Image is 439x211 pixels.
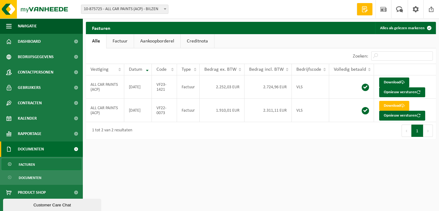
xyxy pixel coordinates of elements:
a: Download [379,101,409,111]
button: Opnieuw versturen [379,87,425,97]
a: Creditnota [181,34,214,48]
td: VF23-1421 [152,75,177,99]
span: Contactpersonen [18,65,53,80]
span: Rapportage [18,126,41,141]
span: Vestiging [90,67,109,72]
a: Facturen [2,158,81,170]
span: Documenten [19,172,41,184]
span: Kalender [18,111,37,126]
span: 10-875725 - ALL CAR PAINTS (ACP) - BILZEN [81,5,168,14]
td: 2.311,11 EUR [245,99,292,122]
span: Dashboard [18,34,41,49]
a: Download [379,78,409,87]
h2: Facturen [86,22,117,34]
td: Factuur [177,99,200,122]
td: ALL CAR PAINTS (ACP) [86,99,124,122]
span: Bedrag ex. BTW [204,67,237,72]
button: Previous [402,125,411,137]
span: Facturen [19,159,35,170]
a: Factuur [106,34,134,48]
span: Product Shop [18,185,46,200]
td: 1.910,01 EUR [200,99,245,122]
td: VLS [292,99,329,122]
span: Datum [129,67,142,72]
td: VLS [292,75,329,99]
td: 2.252,03 EUR [200,75,245,99]
span: Contracten [18,95,42,111]
span: Bedrijfscode [296,67,321,72]
span: Volledig betaald [334,67,366,72]
td: ALL CAR PAINTS (ACP) [86,75,124,99]
a: Alle [86,34,106,48]
button: Opnieuw versturen [379,111,425,121]
div: 1 tot 2 van 2 resultaten [89,125,132,136]
a: Documenten [2,172,81,183]
span: 10-875725 - ALL CAR PAINTS (ACP) - BILZEN [81,5,168,14]
iframe: chat widget [3,197,102,211]
td: [DATE] [124,75,152,99]
label: Zoeken: [353,54,368,59]
span: Documenten [18,141,44,157]
span: Code [156,67,167,72]
td: VF22-0073 [152,99,177,122]
span: Bedrijfsgegevens [18,49,54,65]
span: Gebruikers [18,80,41,95]
button: 1 [411,125,423,137]
td: Factuur [177,75,200,99]
td: 2.724,96 EUR [245,75,292,99]
span: Bedrag incl. BTW [249,67,284,72]
button: Next [423,125,433,137]
span: Type [182,67,191,72]
button: Alles als gelezen markeren [375,22,435,34]
span: Navigatie [18,18,37,34]
td: [DATE] [124,99,152,122]
a: Aankoopborderel [134,34,180,48]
